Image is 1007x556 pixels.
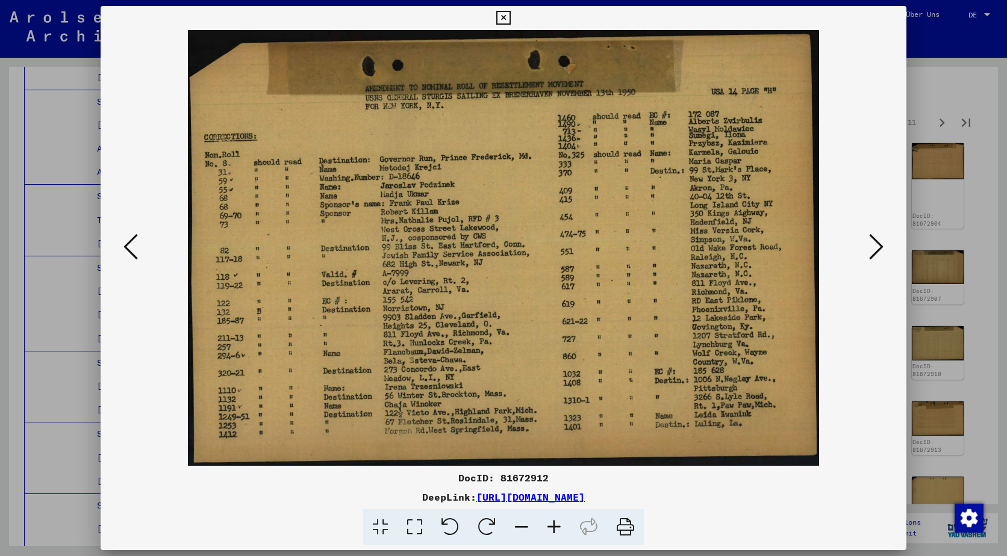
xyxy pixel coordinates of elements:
[142,30,865,466] img: 001.jpg
[476,491,585,503] a: [URL][DOMAIN_NAME]
[101,471,906,485] div: DocID: 81672912
[955,504,984,533] img: Zustimmung ändern
[101,490,906,504] div: DeepLink:
[954,503,983,532] div: Zustimmung ändern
